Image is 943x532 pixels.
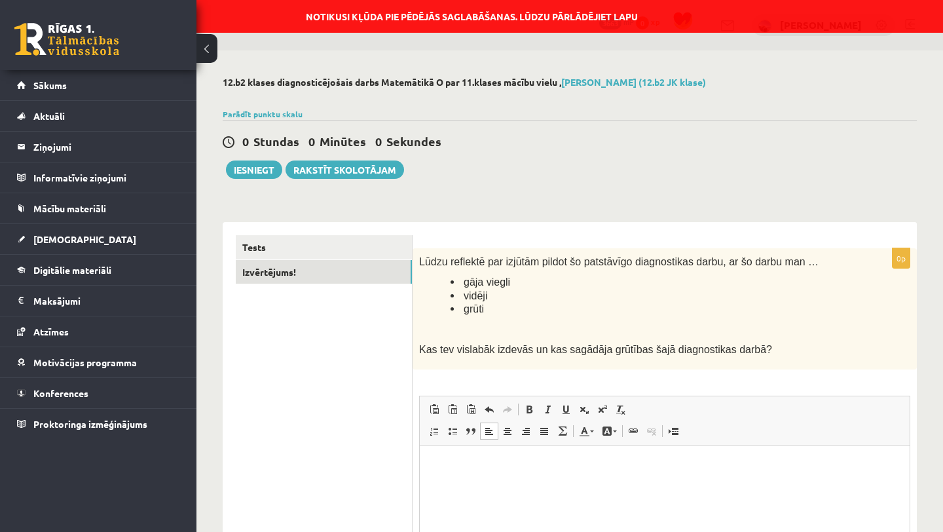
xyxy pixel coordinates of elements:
a: [DEMOGRAPHIC_DATA] [17,224,180,254]
span: grūti [464,303,484,314]
span: Konferences [33,387,88,399]
p: 0p [892,248,910,269]
a: Align Left [480,423,498,440]
span: Lūdzu reflektē par izjūtām pildot šo patstāvīgo diagnostikas darbu, ar šo darbu man … [419,256,819,267]
a: Konferences [17,378,180,408]
a: Bold (⌘+B) [520,401,538,418]
span: Sekundes [386,134,441,149]
span: 0 [308,134,315,149]
span: Aktuāli [33,110,65,122]
a: Text Colour [575,423,598,440]
span: Kas tev vislabāk izdevās un kas sagādāja grūtības šajā diagnostikas darbā? [419,344,772,355]
a: Parādīt punktu skalu [223,109,303,119]
span: 0 [375,134,382,149]
a: Justify [535,423,553,440]
a: Align Right [517,423,535,440]
a: Undo (⌘+Z) [480,401,498,418]
a: Informatīvie ziņojumi [17,162,180,193]
a: Atzīmes [17,316,180,347]
a: [PERSON_NAME] (12.b2 JK klase) [561,76,706,88]
a: Block Quote [462,423,480,440]
span: Sākums [33,79,67,91]
a: Italic (⌘+I) [538,401,557,418]
a: Paste from Word [462,401,480,418]
a: Remove Format [612,401,630,418]
h2: 12.b2 klases diagnosticējošais darbs Matemātikā O par 11.klases mācību vielu , [223,77,917,88]
span: gāja viegli [464,276,510,288]
a: Superscript [593,401,612,418]
a: Underline (⌘+U) [557,401,575,418]
span: Digitālie materiāli [33,264,111,276]
a: Rīgas 1. Tālmācības vidusskola [14,23,119,56]
span: Atzīmes [33,326,69,337]
a: Insert/Remove Numbered List [425,423,443,440]
a: Subscript [575,401,593,418]
a: Link (⌘+K) [624,423,642,440]
a: Proktoringa izmēģinājums [17,409,180,439]
legend: Maksājumi [33,286,180,316]
span: Proktoringa izmēģinājums [33,418,147,430]
a: Rakstīt skolotājam [286,161,404,179]
span: Minūtes [320,134,366,149]
a: Maksājumi [17,286,180,316]
a: Digitālie materiāli [17,255,180,285]
a: Insert/Remove Bulleted List [443,423,462,440]
button: Iesniegt [226,161,282,179]
a: Aktuāli [17,101,180,131]
legend: Ziņojumi [33,132,180,162]
a: Math [553,423,572,440]
legend: Informatīvie ziņojumi [33,162,180,193]
a: Motivācijas programma [17,347,180,377]
a: Mācību materiāli [17,193,180,223]
a: Unlink [642,423,661,440]
a: Izvērtējums! [236,260,412,284]
a: Centre [498,423,517,440]
span: [DEMOGRAPHIC_DATA] [33,233,136,245]
span: vidēji [464,290,487,301]
a: Insert Page Break for Printing [664,423,682,440]
a: Paste as plain text (⌘+⇧+V) [443,401,462,418]
span: Mācību materiāli [33,202,106,214]
span: 0 [242,134,249,149]
a: Tests [236,235,412,259]
a: Redo (⌘+Y) [498,401,517,418]
a: Background Colour [598,423,621,440]
a: Ziņojumi [17,132,180,162]
a: Sākums [17,70,180,100]
span: Motivācijas programma [33,356,137,368]
a: Paste (⌘+V) [425,401,443,418]
span: Stundas [253,134,299,149]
